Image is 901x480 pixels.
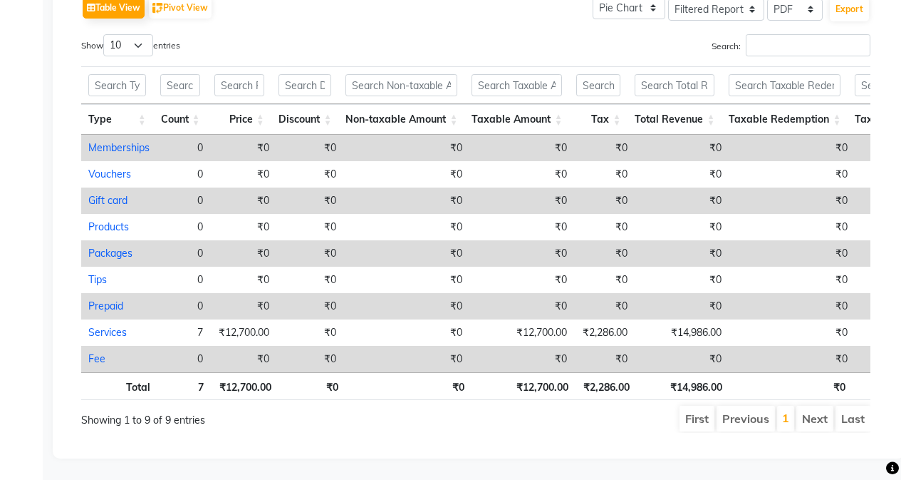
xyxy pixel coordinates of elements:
[469,188,574,214] td: ₹0
[469,240,574,267] td: ₹0
[729,161,855,188] td: ₹0
[157,293,210,320] td: 0
[276,135,343,161] td: ₹0
[469,161,574,188] td: ₹0
[214,74,264,96] input: Search Price
[157,346,210,372] td: 0
[157,267,210,293] td: 0
[210,240,276,267] td: ₹0
[464,104,569,135] th: Taxable Amount: activate to sort column ascending
[210,161,276,188] td: ₹0
[88,247,132,260] a: Packages
[276,293,343,320] td: ₹0
[88,220,129,233] a: Products
[276,267,343,293] td: ₹0
[157,214,210,240] td: 0
[157,240,210,267] td: 0
[635,320,729,346] td: ₹14,986.00
[88,141,150,154] a: Memberships
[343,293,469,320] td: ₹0
[729,320,855,346] td: ₹0
[472,74,562,96] input: Search Taxable Amount
[276,188,343,214] td: ₹0
[635,346,729,372] td: ₹0
[469,267,574,293] td: ₹0
[627,104,722,135] th: Total Revenue: activate to sort column ascending
[160,74,200,96] input: Search Count
[729,214,855,240] td: ₹0
[276,240,343,267] td: ₹0
[469,346,574,372] td: ₹0
[729,346,855,372] td: ₹0
[157,161,210,188] td: 0
[574,293,635,320] td: ₹0
[574,135,635,161] td: ₹0
[210,188,276,214] td: ₹0
[574,320,635,346] td: ₹2,286.00
[157,135,210,161] td: 0
[712,34,870,56] label: Search:
[345,74,457,96] input: Search Non-taxable Amount
[635,267,729,293] td: ₹0
[729,135,855,161] td: ₹0
[729,372,853,400] th: ₹0
[81,404,397,428] div: Showing 1 to 9 of 9 entries
[103,34,153,56] select: Showentries
[469,214,574,240] td: ₹0
[576,372,637,400] th: ₹2,286.00
[278,74,332,96] input: Search Discount
[210,214,276,240] td: ₹0
[88,74,146,96] input: Search Type
[343,320,469,346] td: ₹0
[81,372,157,400] th: Total
[88,194,127,207] a: Gift card
[345,372,472,400] th: ₹0
[469,135,574,161] td: ₹0
[343,240,469,267] td: ₹0
[276,346,343,372] td: ₹0
[276,214,343,240] td: ₹0
[271,104,339,135] th: Discount: activate to sort column ascending
[343,267,469,293] td: ₹0
[469,293,574,320] td: ₹0
[88,273,107,286] a: Tips
[210,267,276,293] td: ₹0
[157,188,210,214] td: 0
[469,320,574,346] td: ₹12,700.00
[210,320,276,346] td: ₹12,700.00
[722,104,848,135] th: Taxable Redemption: activate to sort column ascending
[81,104,153,135] th: Type: activate to sort column ascending
[88,168,131,180] a: Vouchers
[729,240,855,267] td: ₹0
[569,104,627,135] th: Tax: activate to sort column ascending
[635,135,729,161] td: ₹0
[343,135,469,161] td: ₹0
[152,3,163,14] img: pivot.png
[207,104,271,135] th: Price: activate to sort column ascending
[153,104,207,135] th: Count: activate to sort column ascending
[210,293,276,320] td: ₹0
[729,267,855,293] td: ₹0
[276,320,343,346] td: ₹0
[729,293,855,320] td: ₹0
[338,104,464,135] th: Non-taxable Amount: activate to sort column ascending
[635,214,729,240] td: ₹0
[157,372,212,400] th: 7
[635,240,729,267] td: ₹0
[637,372,729,400] th: ₹14,986.00
[576,74,620,96] input: Search Tax
[782,411,789,425] a: 1
[635,74,714,96] input: Search Total Revenue
[81,34,180,56] label: Show entries
[211,372,278,400] th: ₹12,700.00
[210,135,276,161] td: ₹0
[574,267,635,293] td: ₹0
[746,34,870,56] input: Search:
[472,372,576,400] th: ₹12,700.00
[157,320,210,346] td: 7
[635,188,729,214] td: ₹0
[88,352,105,365] a: Fee
[343,346,469,372] td: ₹0
[343,214,469,240] td: ₹0
[574,214,635,240] td: ₹0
